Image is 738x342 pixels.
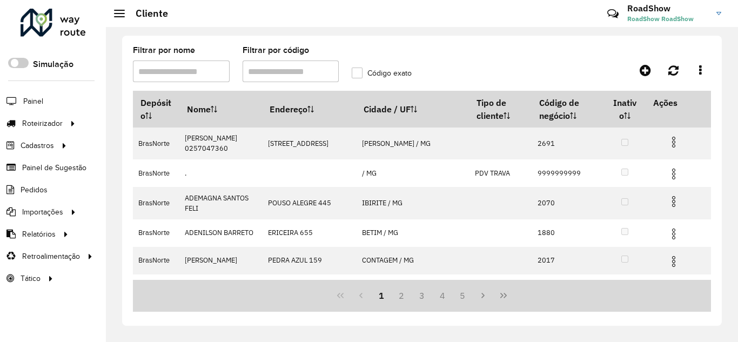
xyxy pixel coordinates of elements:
[453,285,473,306] button: 5
[23,96,43,107] span: Painel
[21,273,41,284] span: Tático
[22,162,86,173] span: Painel de Sugestão
[646,91,710,114] th: Ações
[263,247,357,274] td: PEDRA AZUL 159
[22,206,63,218] span: Importações
[469,91,532,128] th: Tipo de cliente
[263,128,357,159] td: [STREET_ADDRESS]
[532,187,605,219] td: 2070
[532,159,605,187] td: 9999999999
[356,187,469,219] td: IBIRITE / MG
[263,274,357,302] td: [PERSON_NAME] 162
[356,159,469,187] td: / MG
[412,285,432,306] button: 3
[179,91,263,128] th: Nome
[532,91,605,128] th: Código de negócio
[179,274,263,302] td: [PERSON_NAME]
[243,44,309,57] label: Filtrar por código
[179,187,263,219] td: ADEMAGNA SANTOS FELI
[133,44,195,57] label: Filtrar por nome
[125,8,168,19] h2: Cliente
[356,128,469,159] td: [PERSON_NAME] / MG
[179,219,263,247] td: ADENILSON BARRETO
[263,187,357,219] td: POUSO ALEGRE 445
[356,247,469,274] td: CONTAGEM / MG
[627,14,708,24] span: RoadShow RoadShow
[473,285,493,306] button: Next Page
[133,159,179,187] td: BrasNorte
[133,91,179,128] th: Depósito
[627,3,708,14] h3: RoadShow
[532,247,605,274] td: 2017
[133,219,179,247] td: BrasNorte
[356,91,469,128] th: Cidade / UF
[22,229,56,240] span: Relatórios
[356,274,469,302] td: SARZEDO / MG
[22,118,63,129] span: Roteirizador
[179,159,263,187] td: .
[356,219,469,247] td: BETIM / MG
[532,128,605,159] td: 2691
[532,219,605,247] td: 1880
[133,187,179,219] td: BrasNorte
[532,274,605,302] td: 1904
[133,274,179,302] td: BrasNorte
[33,58,73,71] label: Simulação
[432,285,453,306] button: 4
[371,285,392,306] button: 1
[133,128,179,159] td: BrasNorte
[179,128,263,159] td: [PERSON_NAME] 0257047360
[21,140,54,151] span: Cadastros
[493,285,514,306] button: Last Page
[605,91,646,128] th: Inativo
[391,285,412,306] button: 2
[263,91,357,128] th: Endereço
[263,219,357,247] td: ERICEIRA 655
[21,184,48,196] span: Pedidos
[352,68,412,79] label: Código exato
[179,247,263,274] td: [PERSON_NAME]
[22,251,80,262] span: Retroalimentação
[601,2,625,25] a: Contato Rápido
[133,247,179,274] td: BrasNorte
[469,159,532,187] td: PDV TRAVA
